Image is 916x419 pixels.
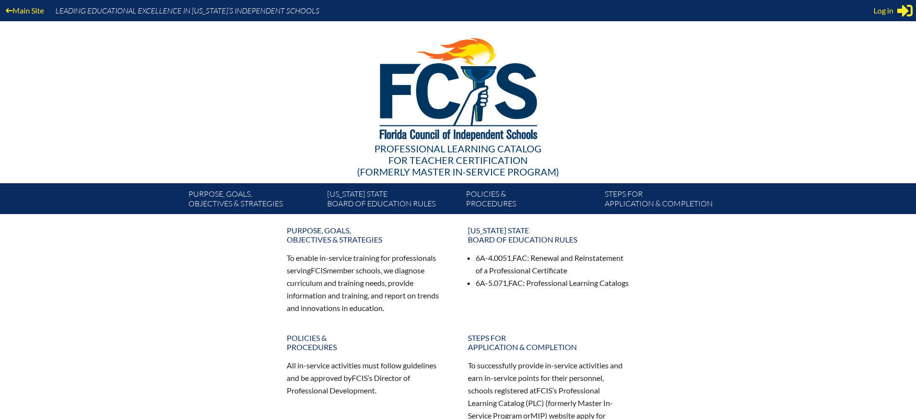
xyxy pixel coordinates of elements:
[897,3,913,18] svg: Sign in or register
[287,359,449,397] p: All in-service activities must follow guidelines and be approved by ’s Director of Professional D...
[462,329,636,355] a: Steps forapplication & completion
[281,329,454,355] a: Policies &Procedures
[281,222,454,248] a: Purpose, goals,objectives & strategies
[476,252,630,277] li: 6A-4.0051, : Renewal and Reinstatement of a Professional Certificate
[352,373,368,382] span: FCIS
[181,143,736,177] div: Professional Learning Catalog (formerly Master In-service Program)
[2,4,48,17] a: Main Site
[874,5,893,16] span: Log in
[513,253,527,262] span: FAC
[287,252,449,314] p: To enable in-service training for professionals serving member schools, we diagnose curriculum an...
[462,222,636,248] a: [US_STATE] StateBoard of Education rules
[536,386,552,395] span: FCIS
[476,277,630,289] li: 6A-5.071, : Professional Learning Catalogs
[388,154,528,166] span: for Teacher Certification
[358,21,558,153] img: FCISlogo221.eps
[528,398,542,407] span: PLC
[601,187,740,214] a: Steps forapplication & completion
[311,266,327,275] span: FCIS
[508,278,523,287] span: FAC
[185,187,323,214] a: Purpose, goals,objectives & strategies
[462,187,601,214] a: Policies &Procedures
[323,187,462,214] a: [US_STATE] StateBoard of Education rules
